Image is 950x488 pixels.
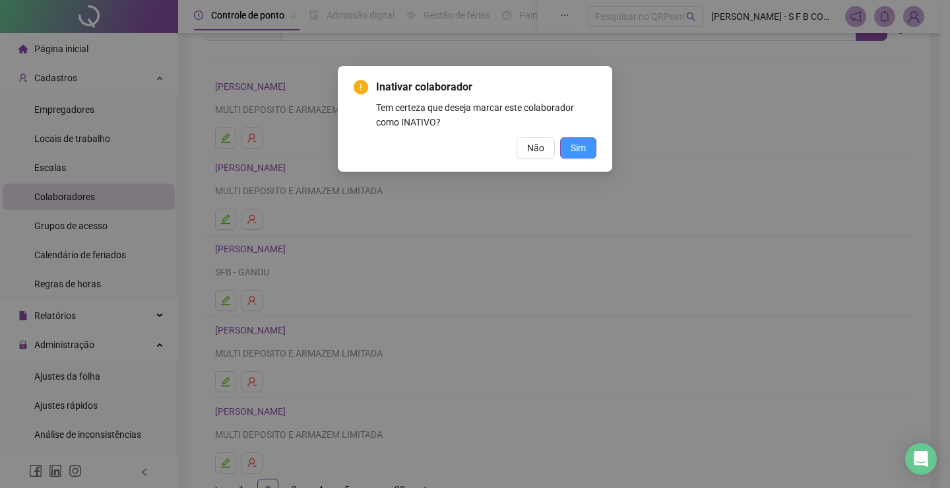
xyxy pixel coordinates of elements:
[376,81,472,93] span: Inativar colaborador
[560,137,596,158] button: Sim
[527,141,544,155] span: Não
[517,137,555,158] button: Não
[905,443,937,475] div: Open Intercom Messenger
[376,102,574,127] span: Tem certeza que deseja marcar este colaborador como INATIVO?
[571,141,586,155] span: Sim
[354,80,368,94] span: exclamation-circle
